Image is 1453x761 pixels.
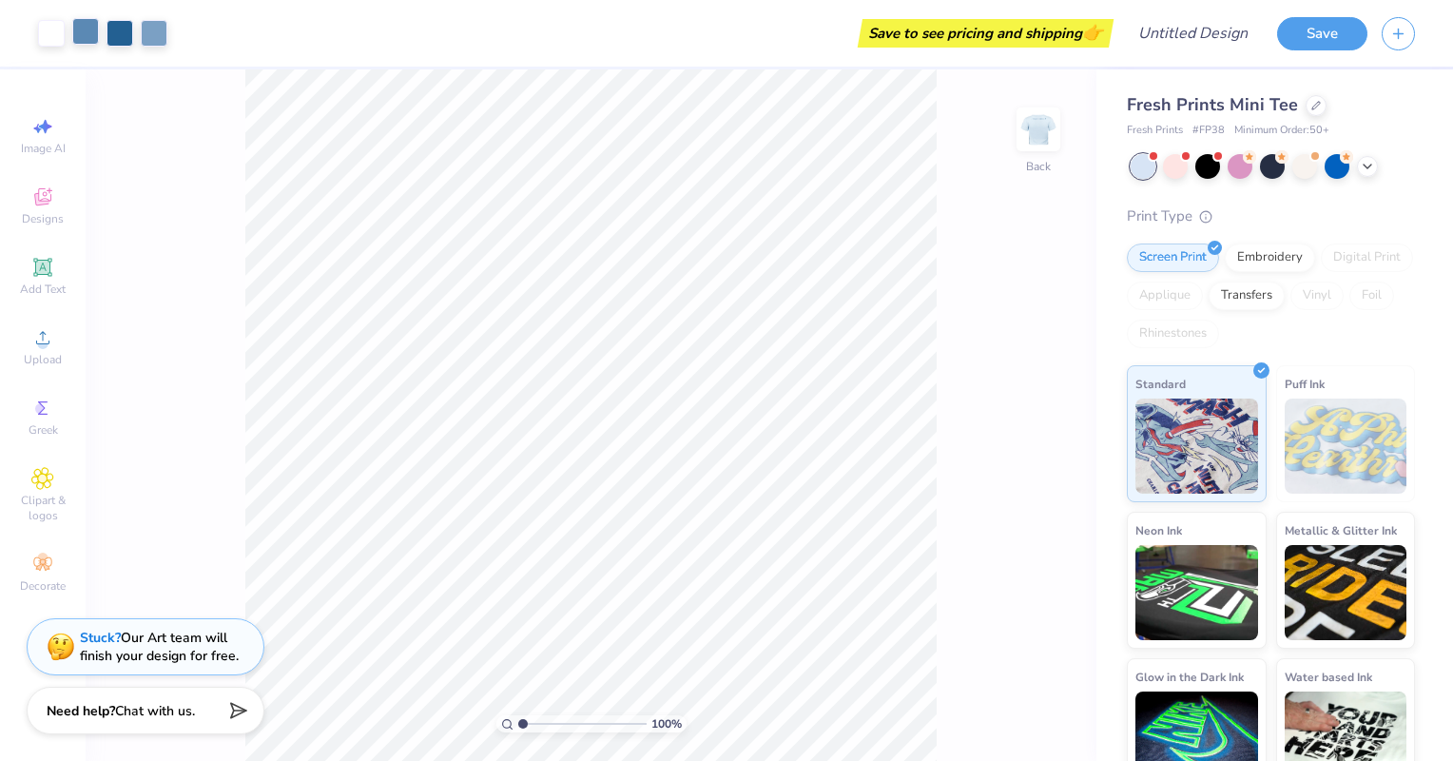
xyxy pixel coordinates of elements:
span: Add Text [20,282,66,297]
div: Back [1026,158,1051,175]
div: Foil [1349,282,1394,310]
img: Back [1019,110,1057,148]
span: Fresh Prints Mini Tee [1127,93,1298,116]
img: Puff Ink [1285,399,1407,494]
img: Standard [1135,399,1258,494]
span: 👉 [1082,21,1103,44]
span: Clipart & logos [10,493,76,523]
img: Neon Ink [1135,545,1258,640]
span: Neon Ink [1135,520,1182,540]
span: Decorate [20,578,66,594]
span: Metallic & Glitter Ink [1285,520,1397,540]
div: Our Art team will finish your design for free. [80,629,239,665]
div: Transfers [1209,282,1285,310]
strong: Stuck? [80,629,121,647]
span: Minimum Order: 50 + [1234,123,1329,139]
div: Applique [1127,282,1203,310]
span: 100 % [651,715,682,732]
span: Water based Ink [1285,667,1372,687]
span: Puff Ink [1285,374,1325,394]
input: Untitled Design [1123,14,1263,52]
span: Image AI [21,141,66,156]
span: Upload [24,352,62,367]
div: Rhinestones [1127,320,1219,348]
div: Screen Print [1127,244,1219,272]
span: Standard [1135,374,1186,394]
span: Chat with us. [115,702,195,720]
button: Save [1277,17,1367,50]
span: Greek [29,422,58,438]
span: Designs [22,211,64,226]
span: Glow in the Dark Ink [1135,667,1244,687]
div: Vinyl [1290,282,1344,310]
div: Digital Print [1321,244,1413,272]
div: Embroidery [1225,244,1315,272]
div: Save to see pricing and shipping [862,19,1109,48]
span: # FP38 [1192,123,1225,139]
img: Metallic & Glitter Ink [1285,545,1407,640]
div: Print Type [1127,205,1415,227]
span: Fresh Prints [1127,123,1183,139]
strong: Need help? [47,702,115,720]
